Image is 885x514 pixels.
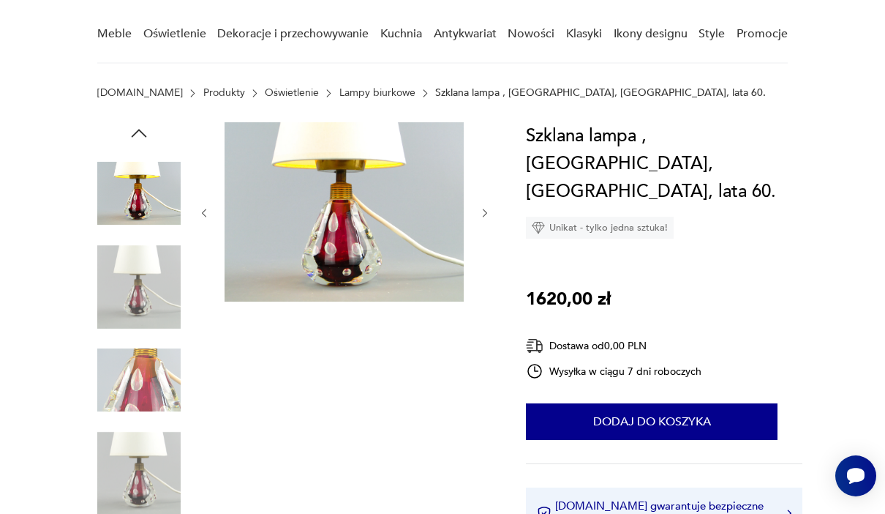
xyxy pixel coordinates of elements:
[526,337,543,355] img: Ikona dostawy
[143,6,206,62] a: Oświetlenie
[203,87,245,99] a: Produkty
[434,6,497,62] a: Antykwariat
[97,338,181,422] img: Zdjęcie produktu Szklana lampa , Val St Lambert, Belgia, lata 60.
[566,6,602,62] a: Klasyki
[526,217,674,239] div: Unikat - tylko jedna sztuka!
[526,286,611,313] p: 1620,00 zł
[526,122,802,206] h1: Szklana lampa , [GEOGRAPHIC_DATA], [GEOGRAPHIC_DATA], lata 60.
[698,6,725,62] a: Style
[97,152,181,235] img: Zdjęcie produktu Szklana lampa , Val St Lambert, Belgia, lata 60.
[526,337,701,355] div: Dostawa od 0,00 PLN
[508,6,554,62] a: Nowości
[97,245,181,329] img: Zdjęcie produktu Szklana lampa , Val St Lambert, Belgia, lata 60.
[380,6,422,62] a: Kuchnia
[532,221,545,234] img: Ikona diamentu
[217,6,369,62] a: Dekoracje i przechowywanie
[737,6,788,62] a: Promocje
[526,403,777,440] button: Dodaj do koszyka
[97,6,132,62] a: Meble
[614,6,688,62] a: Ikony designu
[435,87,766,99] p: Szklana lampa , [GEOGRAPHIC_DATA], [GEOGRAPHIC_DATA], lata 60.
[339,87,415,99] a: Lampy biurkowe
[526,362,701,380] div: Wysyłka w ciągu 7 dni roboczych
[265,87,319,99] a: Oświetlenie
[835,455,876,496] iframe: Smartsupp widget button
[225,122,464,302] img: Zdjęcie produktu Szklana lampa , Val St Lambert, Belgia, lata 60.
[97,87,183,99] a: [DOMAIN_NAME]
